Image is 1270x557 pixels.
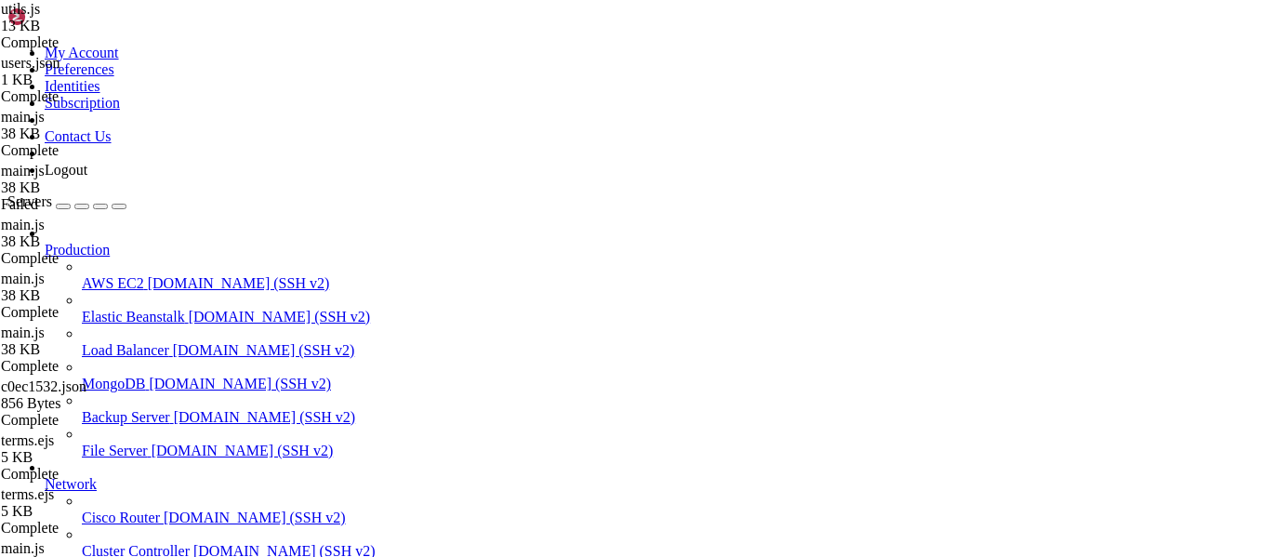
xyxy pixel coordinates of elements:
[1,142,187,159] div: Complete
[1,233,187,250] div: 38 KB
[1,325,187,358] span: main.js
[1,109,45,125] span: main.js
[1,395,187,412] div: 856 Bytes
[1,271,45,286] span: main.js
[1,486,54,502] span: terms.ejs
[1,486,187,520] span: terms.ejs
[1,466,187,483] div: Complete
[1,412,187,429] div: Complete
[1,271,187,304] span: main.js
[1,378,187,412] span: c0ec1532.json
[1,378,86,394] span: c0ec1532.json
[1,55,187,88] span: users.json
[1,341,187,358] div: 38 KB
[1,304,187,321] div: Complete
[1,163,187,196] span: main.js
[1,432,54,448] span: terms.ejs
[1,88,187,105] div: Complete
[1,250,187,267] div: Complete
[1,1,40,17] span: utils.js
[1,358,187,375] div: Complete
[1,179,187,196] div: 38 KB
[1,449,187,466] div: 5 KB
[1,432,187,466] span: terms.ejs
[1,520,187,537] div: Complete
[1,287,187,304] div: 38 KB
[1,1,187,34] span: utils.js
[1,55,60,71] span: users.json
[1,217,187,250] span: main.js
[1,217,45,232] span: main.js
[1,196,187,213] div: Failed
[1,540,45,556] span: main.js
[1,325,45,340] span: main.js
[1,18,187,34] div: 13 KB
[1,503,187,520] div: 5 KB
[1,72,187,88] div: 1 KB
[1,34,187,51] div: Complete
[1,163,45,179] span: main.js
[1,126,187,142] div: 38 KB
[1,109,187,142] span: main.js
